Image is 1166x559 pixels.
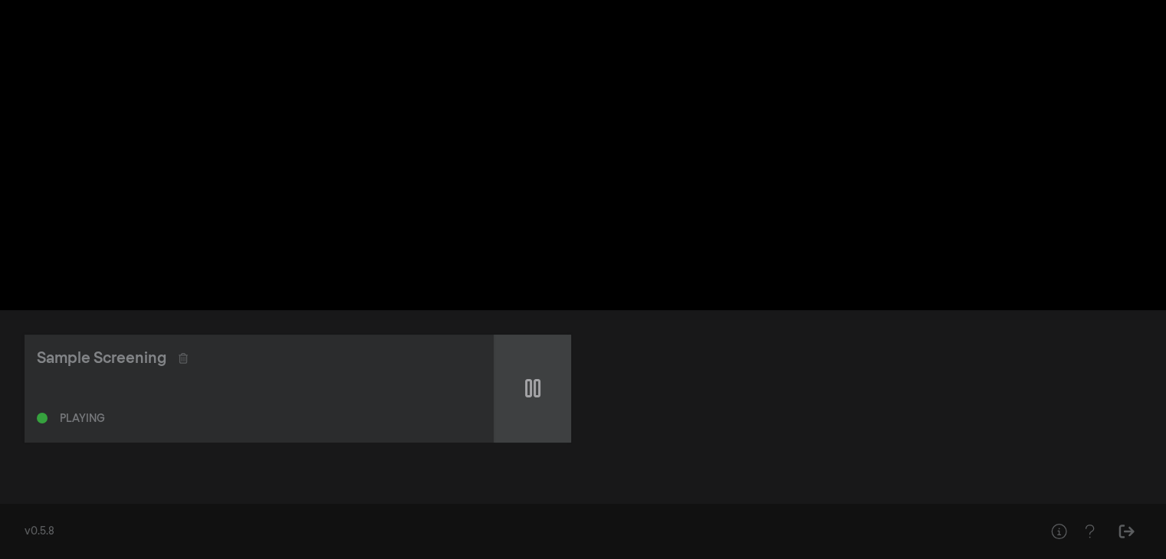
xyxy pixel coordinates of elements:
[1111,516,1141,547] button: Sign Out
[25,524,1013,540] div: v0.5.8
[1043,516,1074,547] button: Help
[1074,516,1105,547] button: Help
[60,414,105,424] div: Playing
[37,347,166,370] div: Sample Screening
